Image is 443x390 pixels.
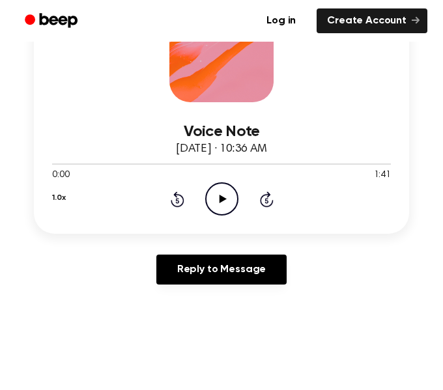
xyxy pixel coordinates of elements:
h3: Voice Note [52,123,391,141]
span: 0:00 [52,169,69,182]
a: Beep [16,8,89,34]
span: [DATE] · 10:36 AM [176,143,267,155]
a: Log in [253,6,309,36]
a: Create Account [317,8,427,33]
button: 1.0x [52,187,65,209]
span: 1:41 [374,169,391,182]
a: Reply to Message [156,255,287,285]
